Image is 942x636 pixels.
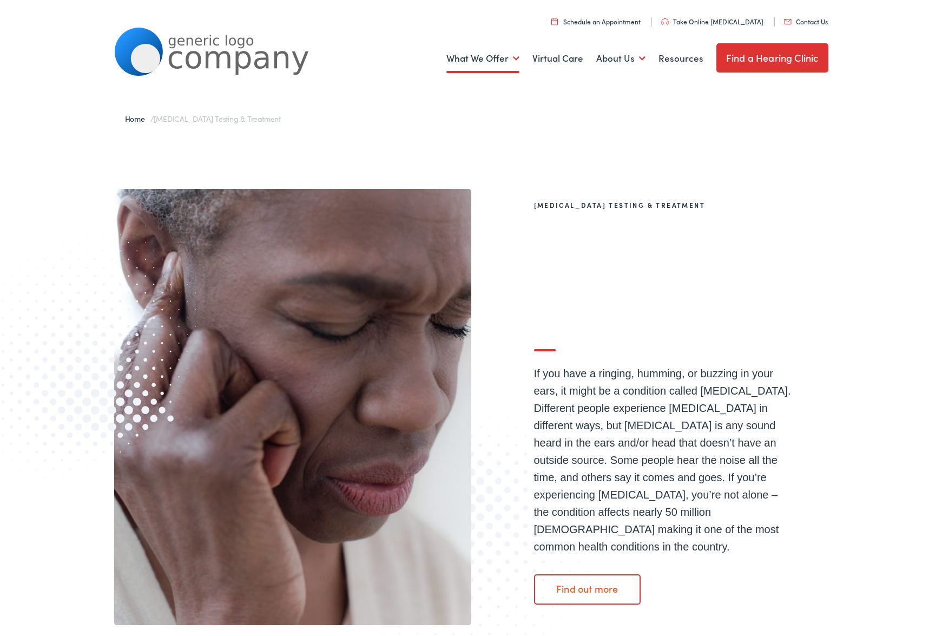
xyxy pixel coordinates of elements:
[446,38,519,78] a: What We Offer
[534,201,794,209] h2: [MEDICAL_DATA] Testing & Treatment
[551,17,641,26] a: Schedule an Appointment
[716,43,828,73] a: Find a Hearing Clinic
[534,574,641,605] a: Find out more
[532,38,583,78] a: Virtual Care
[534,365,794,555] p: If you have a ringing, humming, or buzzing in your ears, it might be a condition called [MEDICAL_...
[596,38,645,78] a: About Us
[154,113,281,124] span: [MEDICAL_DATA] Testing & Treatment
[784,19,792,24] img: utility icon
[125,113,150,124] a: Home
[125,113,281,124] span: /
[587,302,637,338] span: can
[644,302,713,338] span: help.
[658,38,703,78] a: Resources
[534,223,663,259] span: Suffering
[661,17,763,26] a: Take Online [MEDICAL_DATA]
[671,223,740,259] span: from
[551,18,558,25] img: utility icon
[534,263,801,298] span: [MEDICAL_DATA]?
[661,18,669,25] img: utility icon
[784,17,828,26] a: Contact Us
[534,302,579,338] span: We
